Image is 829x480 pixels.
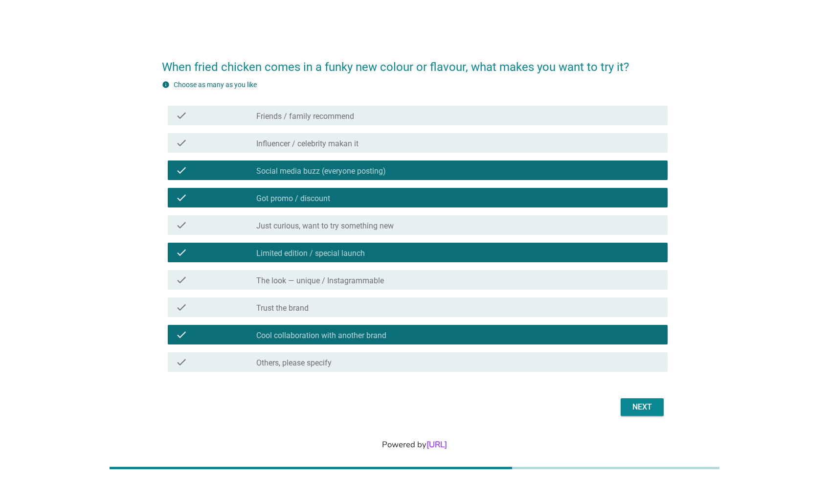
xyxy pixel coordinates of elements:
label: Just curious, want to try something new [256,221,394,231]
div: Next [628,401,656,413]
i: check [176,192,187,204]
i: info [162,81,170,89]
button: Next [621,398,664,416]
i: check [176,356,187,368]
i: check [176,164,187,176]
label: Limited edition / special launch [256,249,365,258]
label: Influencer / celebrity makan it [256,139,358,149]
h2: When fried chicken comes in a funky new colour or flavour, what makes you want to try it? [162,48,668,76]
label: Cool collaboration with another brand [256,331,386,341]
i: check [176,247,187,258]
label: Choose as many as you like [174,81,257,89]
label: Friends / family recommend [256,112,354,121]
i: check [176,110,187,121]
label: Social media buzz (everyone posting) [256,166,386,176]
a: [URL] [426,439,447,450]
label: The look — unique / Instagrammable [256,276,384,286]
div: Powered by [12,438,817,451]
i: check [176,274,187,286]
i: check [176,137,187,149]
label: Got promo / discount [256,194,330,204]
label: Others, please specify [256,358,332,368]
i: check [176,329,187,341]
i: check [176,301,187,313]
label: Trust the brand [256,303,309,313]
i: check [176,219,187,231]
